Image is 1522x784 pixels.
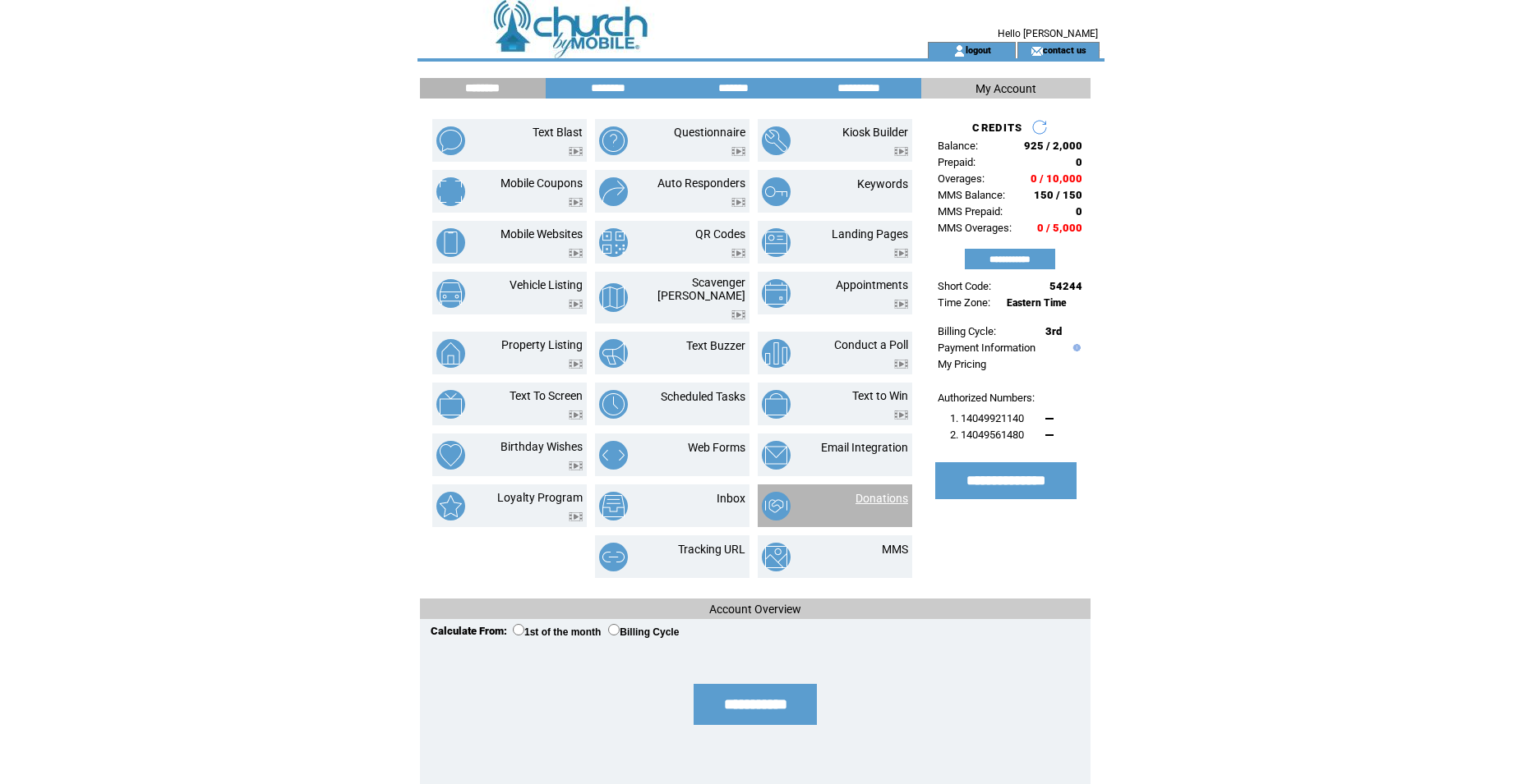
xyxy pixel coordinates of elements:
img: text-buzzer.png [599,339,628,368]
span: 0 / 10,000 [1031,172,1082,185]
span: MMS Balance: [938,189,1005,201]
img: video.png [569,147,583,156]
img: video.png [731,198,745,207]
a: Vehicle Listing [510,278,583,291]
span: 0 / 5,000 [1037,222,1082,234]
img: video.png [569,461,583,470]
img: video.png [569,512,583,521]
img: mobile-websites.png [436,228,465,257]
img: landing-pages.png [762,228,791,257]
a: Inbox [717,492,745,505]
a: Text To Screen [510,389,583,402]
img: appointments.png [762,279,791,308]
img: tracking-url.png [599,543,628,571]
span: 150 / 150 [1034,189,1082,201]
img: video.png [731,249,745,258]
a: Web Forms [688,441,745,454]
span: Hello [PERSON_NAME] [998,28,1098,39]
a: Property Listing [501,338,583,351]
span: Time Zone: [938,296,990,309]
a: Conduct a Poll [834,338,908,351]
span: CREDITS [972,121,1022,134]
span: 3rd [1045,325,1062,337]
input: Billing Cycle [608,624,620,635]
a: Text Blast [533,126,583,139]
img: video.png [894,249,908,258]
img: video.png [569,249,583,258]
a: Auto Responders [657,177,745,190]
img: video.png [894,410,908,420]
a: Keywords [857,177,908,190]
img: video.png [731,147,745,156]
img: mobile-coupons.png [436,177,465,206]
span: Calculate From: [431,625,507,637]
a: Tracking URL [678,543,745,556]
img: auto-responders.png [599,177,628,206]
label: Billing Cycle [608,626,679,638]
span: 54244 [1049,280,1082,292]
a: Mobile Coupons [500,177,583,190]
a: Kiosk Builder [842,126,908,139]
img: video.png [731,310,745,319]
img: email-integration.png [762,441,791,470]
img: scavenger-hunt.png [599,283,628,312]
img: account_icon.gif [953,44,966,57]
a: MMS [882,543,908,556]
a: Donations [856,492,908,505]
span: 925 / 2,000 [1024,140,1082,152]
span: Authorized Numbers: [938,392,1035,404]
img: contact_us_icon.gif [1031,44,1043,57]
label: 1st of the month [513,626,601,638]
a: Birthday Wishes [500,440,583,453]
img: loyalty-program.png [436,492,465,520]
input: 1st of the month [513,624,524,635]
a: QR Codes [695,227,745,241]
a: Landing Pages [832,227,908,241]
span: Eastern Time [1007,297,1067,309]
img: mms.png [762,543,791,571]
a: Email Integration [821,441,908,454]
a: contact us [1043,44,1086,55]
a: Questionnaire [674,126,745,139]
span: Short Code: [938,280,991,292]
span: Account Overview [709,603,801,616]
span: Balance: [938,140,978,152]
img: video.png [894,300,908,309]
img: conduct-a-poll.png [762,339,791,368]
img: questionnaire.png [599,126,628,155]
img: text-blast.png [436,126,465,155]
span: Prepaid: [938,156,975,168]
img: video.png [894,147,908,156]
span: 0 [1076,156,1082,168]
span: 1. 14049921140 [950,412,1024,424]
span: 2. 14049561480 [950,429,1024,441]
img: donations.png [762,492,791,520]
img: video.png [569,410,583,420]
img: video.png [894,360,908,369]
a: Mobile Websites [500,227,583,241]
a: Payment Information [938,342,1035,354]
img: video.png [569,300,583,309]
img: birthday-wishes.png [436,441,465,470]
a: Scavenger [PERSON_NAME] [657,276,745,302]
a: logout [966,44,991,55]
img: help.gif [1069,344,1081,351]
a: Loyalty Program [497,491,583,504]
span: MMS Overages: [938,222,1012,234]
img: qr-codes.png [599,228,628,257]
span: My Account [975,82,1036,95]
img: text-to-screen.png [436,390,465,419]
img: text-to-win.png [762,390,791,419]
a: Text to Win [852,389,908,402]
a: Text Buzzer [686,339,745,352]
img: kiosk-builder.png [762,126,791,155]
img: video.png [569,198,583,207]
img: video.png [569,360,583,369]
span: Billing Cycle: [938,325,996,337]
img: vehicle-listing.png [436,279,465,308]
img: web-forms.png [599,441,628,470]
img: property-listing.png [436,339,465,368]
span: 0 [1076,205,1082,218]
span: Overages: [938,172,985,185]
img: inbox.png [599,492,628,520]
